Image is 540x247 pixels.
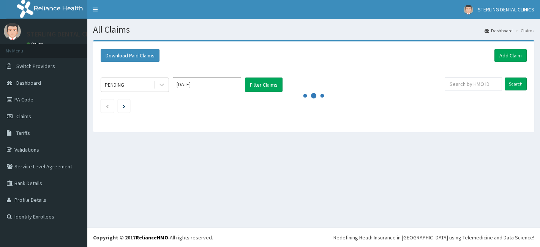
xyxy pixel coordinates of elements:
[16,63,55,70] span: Switch Providers
[106,103,109,109] a: Previous page
[494,49,527,62] a: Add Claim
[485,27,513,34] a: Dashboard
[93,234,170,241] strong: Copyright © 2017 .
[173,78,241,91] input: Select Month and Year
[302,84,325,107] svg: audio-loading
[27,41,45,47] a: Online
[464,5,473,14] img: User Image
[505,78,527,90] input: Search
[27,31,105,38] p: STERLING DENTAL CLINICS
[16,113,31,120] span: Claims
[4,23,21,40] img: User Image
[87,228,540,247] footer: All rights reserved.
[16,79,41,86] span: Dashboard
[105,81,124,89] div: PENDING
[245,78,283,92] button: Filter Claims
[93,25,534,35] h1: All Claims
[136,234,168,241] a: RelianceHMO
[513,27,534,34] li: Claims
[101,49,159,62] button: Download Paid Claims
[445,78,502,90] input: Search by HMO ID
[333,234,534,241] div: Redefining Heath Insurance in [GEOGRAPHIC_DATA] using Telemedicine and Data Science!
[478,6,534,13] span: STERLING DENTAL CLINICS
[16,130,30,136] span: Tariffs
[123,103,125,109] a: Next page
